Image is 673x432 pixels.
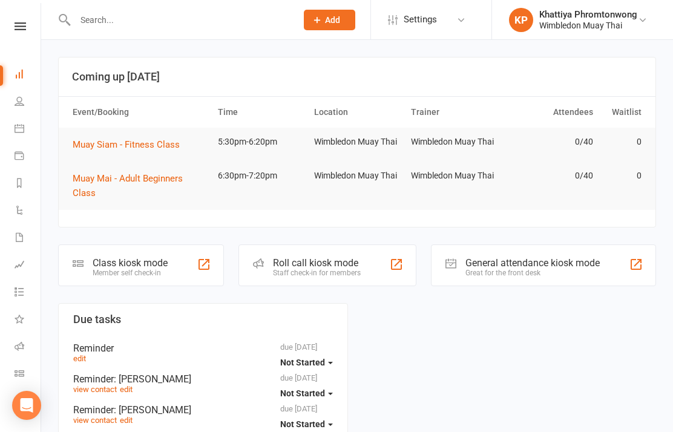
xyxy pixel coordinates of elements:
a: edit [73,354,86,363]
th: Attendees [502,97,599,128]
div: Khattiya Phromtonwong [539,9,637,20]
td: 0/40 [502,128,599,156]
th: Trainer [405,97,502,128]
a: Payments [15,143,42,171]
button: Muay Mai - Adult Beginners Class [73,171,207,200]
th: Time [212,97,309,128]
td: Wimbledon Muay Thai [309,162,405,190]
div: Great for the front desk [465,269,600,277]
th: Event/Booking [67,97,212,128]
a: Assessments [15,252,42,280]
td: 0/40 [502,162,599,190]
a: What's New [15,307,42,334]
button: Not Started [280,382,333,404]
div: Reminder [73,373,333,385]
div: KP [509,8,533,32]
div: Wimbledon Muay Thai [539,20,637,31]
td: 0 [599,162,647,190]
button: Add [304,10,355,30]
a: view contact [73,416,117,425]
span: : [PERSON_NAME] [114,373,191,385]
span: Add [325,15,340,25]
span: Muay Siam - Fitness Class [73,139,180,150]
a: People [15,89,42,116]
span: Muay Mai - Adult Beginners Class [73,173,183,198]
div: Roll call kiosk mode [273,257,361,269]
div: Class kiosk mode [93,257,168,269]
td: Wimbledon Muay Thai [405,162,502,190]
td: 0 [599,128,647,156]
button: Muay Siam - Fitness Class [73,137,188,152]
a: Calendar [15,116,42,143]
div: Reminder [73,342,333,354]
a: Reports [15,171,42,198]
button: Not Started [280,352,333,373]
input: Search... [71,11,288,28]
div: Reminder [73,404,333,416]
td: 6:30pm-7:20pm [212,162,309,190]
div: Staff check-in for members [273,269,361,277]
a: edit [120,416,133,425]
td: Wimbledon Muay Thai [309,128,405,156]
span: : [PERSON_NAME] [114,404,191,416]
th: Waitlist [599,97,647,128]
h3: Due tasks [73,313,333,326]
a: Roll call kiosk mode [15,334,42,361]
div: Member self check-in [93,269,168,277]
h3: Coming up [DATE] [72,71,642,83]
div: Open Intercom Messenger [12,391,41,420]
td: Wimbledon Muay Thai [405,128,502,156]
a: Dashboard [15,62,42,89]
a: view contact [73,385,117,394]
span: Not Started [280,358,325,367]
td: 5:30pm-6:20pm [212,128,309,156]
span: Settings [404,6,437,33]
a: Class kiosk mode [15,361,42,388]
th: Location [309,97,405,128]
div: General attendance kiosk mode [465,257,600,269]
a: edit [120,385,133,394]
span: Not Started [280,419,325,429]
span: Not Started [280,388,325,398]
